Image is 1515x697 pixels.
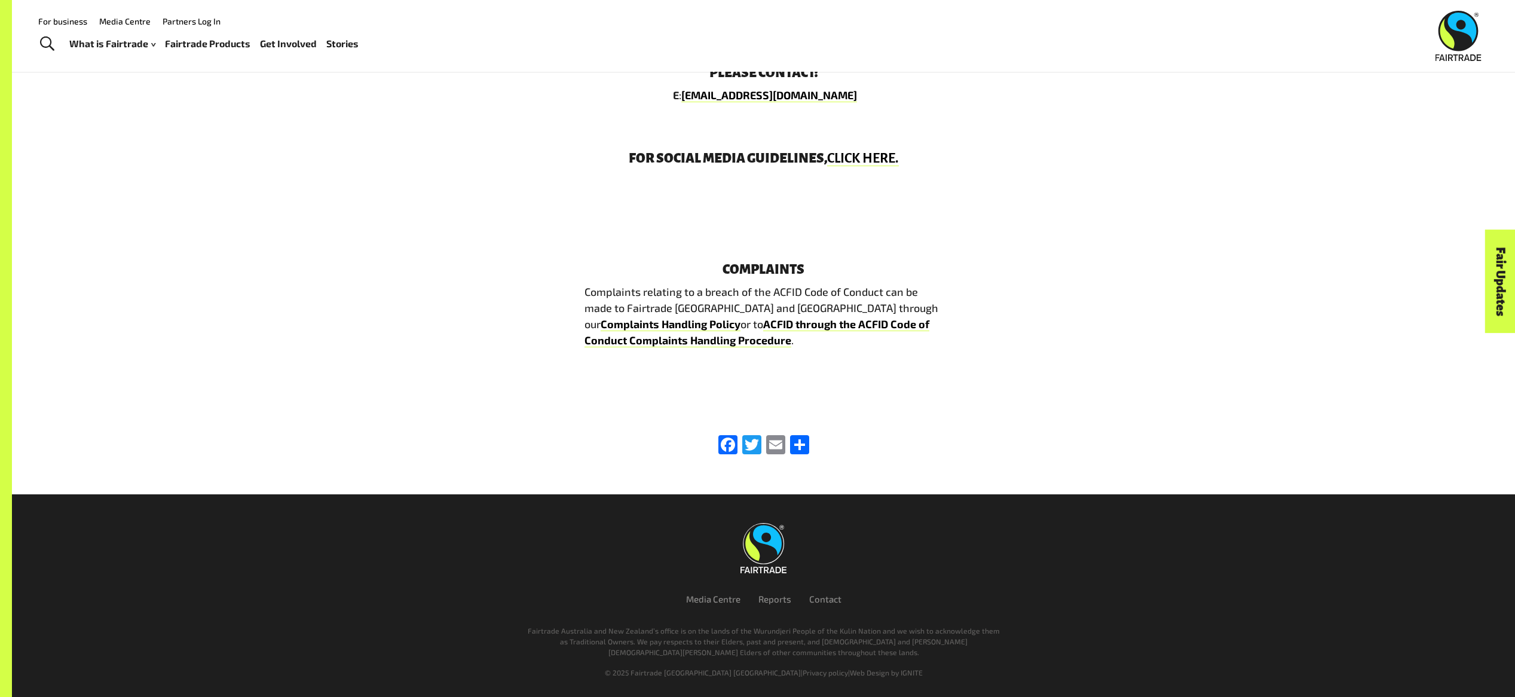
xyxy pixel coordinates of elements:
a: Contact [809,594,841,604]
a: Web Design by IGNITE [850,668,923,677]
a: Fairtrade Products [165,35,250,53]
a: Email [764,435,788,456]
a: Media Centre [686,594,740,604]
a: Twitter [740,435,764,456]
a: click here. [827,151,899,166]
a: What is Fairtrade [69,35,155,53]
a: Share [788,435,812,456]
a: Media Centre [99,16,151,26]
a: Privacy policy [803,668,848,677]
p: Fairtrade Australia and New Zealand’s office is on the lands of the Wurundjeri People of the Kuli... [526,625,1002,658]
a: Reports [758,594,791,604]
span: © 2025 Fairtrade [GEOGRAPHIC_DATA] [GEOGRAPHIC_DATA] [605,668,801,677]
h4: For Social media guidelines, [584,151,943,166]
a: Stories [326,35,359,53]
div: | | [404,667,1124,678]
a: For business [38,16,87,26]
strong: E [673,88,679,102]
a: Get Involved [260,35,317,53]
h4: Complaints [584,262,943,277]
a: Complaints Handling Policy [601,317,740,331]
a: ACFID through the ACFID Code of Conduct Complaints Handling Procedure [584,317,929,347]
img: Fairtrade Australia New Zealand logo [1436,11,1482,61]
img: Fairtrade Australia New Zealand logo [740,523,786,573]
p: : [584,87,943,103]
a: [EMAIL_ADDRESS][DOMAIN_NAME] [681,88,857,102]
a: Partners Log In [163,16,221,26]
p: Complaints relating to a breach of the ACFID Code of Conduct can be made to Fairtrade [GEOGRAPHIC... [584,284,943,348]
a: Facebook [716,435,740,456]
a: Toggle Search [32,29,62,59]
